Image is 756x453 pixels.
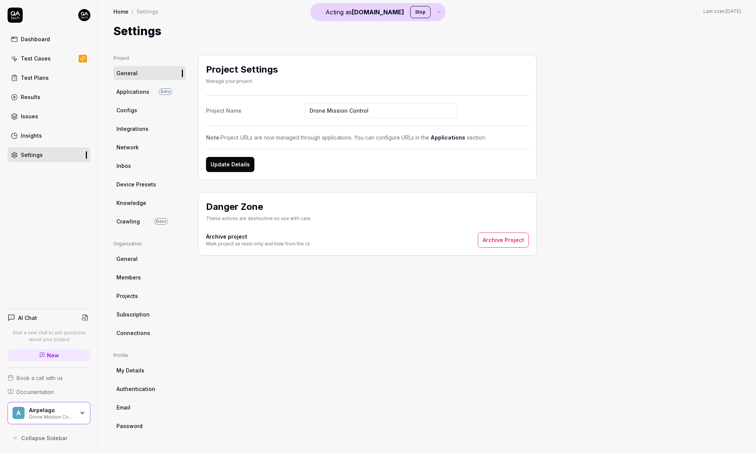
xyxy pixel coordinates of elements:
a: Projects [113,289,186,303]
button: Last scan:[DATE] [703,8,741,15]
a: Settings [8,147,90,162]
div: Drone Mission Control [29,413,74,419]
span: Connections [116,329,150,337]
div: Airpelago [29,407,74,414]
button: Stop [410,6,431,18]
a: Integrations [113,122,186,136]
div: Project Name [206,107,305,115]
a: Password [113,419,186,433]
span: New [47,351,59,359]
h1: Settings [113,23,161,40]
time: [DATE] [726,8,741,14]
span: A [12,407,25,419]
span: My Details [116,366,144,374]
span: Knowledge [116,199,146,207]
div: Settings [136,8,158,15]
div: Results [21,93,40,101]
span: Integrations [116,125,149,133]
a: New [8,349,90,361]
span: Beta [159,88,172,95]
h4: AI Chat [18,314,37,322]
a: Email [113,400,186,414]
span: Network [116,143,139,151]
div: / [132,8,133,15]
span: Inbox [116,162,131,170]
button: Collapse Sidebar [8,430,90,445]
div: Mark project as read-only and hide from the UI. [206,240,311,247]
h4: Archive project [206,233,311,240]
span: General [116,69,138,77]
a: Connections [113,326,186,340]
a: Results [8,90,90,104]
div: Dashboard [21,35,50,43]
div: Insights [21,132,42,140]
a: ApplicationsBeta [113,85,186,99]
img: 7ccf6c19-61ad-4a6c-8811-018b02a1b829.jpg [78,9,90,21]
span: Projects [116,292,138,300]
div: Settings [21,151,43,159]
strong: Note: [206,134,221,141]
button: Update Details [206,157,254,172]
span: General [116,255,138,263]
div: Project [113,55,186,62]
a: General [113,252,186,266]
span: Crawling [116,217,140,225]
a: Test Cases [8,51,90,66]
div: Profile [113,352,186,359]
a: Insights [8,128,90,143]
a: General [113,66,186,80]
input: Project Name [305,103,457,118]
a: Inbox [113,159,186,173]
a: Configs [113,103,186,117]
a: Test Plans [8,70,90,85]
span: Subscription [116,310,150,318]
a: Members [113,270,186,284]
span: Book a call with us [17,374,63,382]
a: Documentation [8,388,90,396]
div: Organization [113,240,186,247]
div: These actions are destructive so use with care. [206,215,311,222]
p: Start a new chat to ask questions about your project [8,329,90,343]
div: Manage your project [206,78,278,85]
span: Applications [116,88,149,96]
span: Password [116,422,143,430]
span: Documentation [17,388,54,396]
button: Archive Project [478,233,529,248]
a: Issues [8,109,90,124]
div: Test Cases [21,54,51,62]
span: Authentication [116,385,155,393]
a: Device Presets [113,177,186,191]
button: AAirpelagoDrone Mission Control [8,402,90,425]
h2: Project Settings [206,63,278,76]
a: My Details [113,363,186,377]
a: CrawlingBeta [113,214,186,228]
a: Subscription [113,307,186,321]
span: Last scan: [703,8,741,15]
h2: Danger Zone [206,200,311,214]
div: Test Plans [21,74,49,82]
div: Issues [21,112,38,120]
a: Book a call with us [8,374,90,382]
span: Collapse Sidebar [21,434,68,442]
span: Email [116,403,130,411]
a: Network [113,140,186,154]
span: Configs [116,106,137,114]
a: Dashboard [8,32,90,47]
a: Knowledge [113,196,186,210]
span: Beta [154,218,168,225]
a: Applications [431,134,465,141]
a: Authentication [113,382,186,396]
span: Members [116,273,141,281]
a: Home [113,8,129,15]
div: Project URLs are now managed through applications. You can configure URLs in the section. [206,133,529,141]
span: Device Presets [116,180,156,188]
